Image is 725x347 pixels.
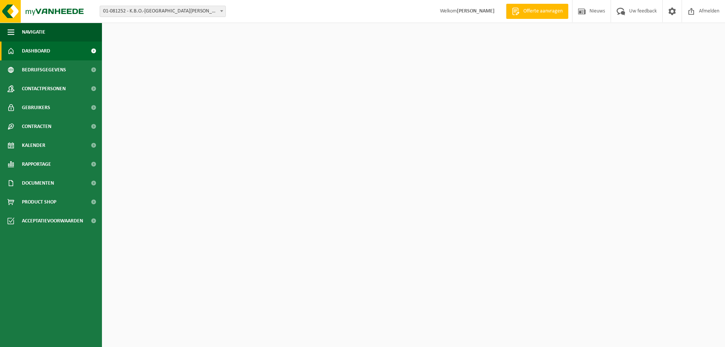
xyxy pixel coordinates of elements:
a: Offerte aanvragen [506,4,568,19]
span: Acceptatievoorwaarden [22,211,83,230]
span: Product Shop [22,193,56,211]
span: Kalender [22,136,45,155]
span: Navigatie [22,23,45,42]
span: Dashboard [22,42,50,60]
span: Bedrijfsgegevens [22,60,66,79]
span: Contactpersonen [22,79,66,98]
span: 01-081252 - K.B.O.-SINT WALBURGA - OUDENAARDE [100,6,225,17]
span: Offerte aanvragen [521,8,565,15]
span: Contracten [22,117,51,136]
span: Gebruikers [22,98,50,117]
span: 01-081252 - K.B.O.-SINT WALBURGA - OUDENAARDE [100,6,226,17]
strong: [PERSON_NAME] [457,8,495,14]
span: Documenten [22,174,54,193]
span: Rapportage [22,155,51,174]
